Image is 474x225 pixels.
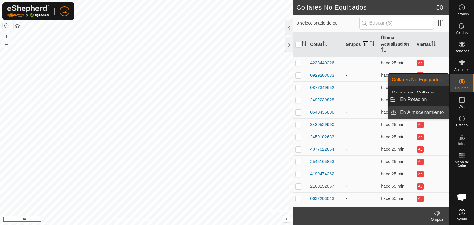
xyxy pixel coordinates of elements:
span: Animales [454,68,469,72]
span: Alertas [456,31,468,35]
button: Ad [417,171,424,177]
td: - [343,143,379,155]
div: 0929203033 [310,72,334,79]
span: i [286,216,287,221]
span: 14 oct 2025, 10:31 [381,196,405,201]
span: 14 oct 2025, 11:01 [381,85,405,90]
span: J2 [62,8,67,14]
td: - [343,57,379,69]
td: - [343,155,379,168]
td: - [343,81,379,94]
span: 14 oct 2025, 11:01 [381,171,405,176]
span: VVs [458,105,465,108]
li: En Rotación [388,93,449,106]
button: Capas del Mapa [14,22,21,30]
div: 0543435806 [310,109,334,116]
img: Logo Gallagher [7,5,49,18]
th: Última Actualización [379,32,414,57]
p-sorticon: Activar para ordenar [322,42,327,47]
a: Contáctenos [158,217,178,223]
p-sorticon: Activar para ordenar [381,48,386,53]
td: - [343,118,379,131]
span: Mapa de Calor [451,160,472,168]
a: Collares No Equipados [388,74,449,86]
span: 14 oct 2025, 11:01 [381,60,405,65]
td: - [343,131,379,143]
div: 0632203013 [310,195,334,202]
button: – [3,40,10,48]
button: Ad [417,183,424,190]
span: Ayuda [457,217,467,221]
button: Ad [417,134,424,140]
span: Rebaños [454,49,469,53]
td: - [343,94,379,106]
button: Ad [417,122,424,128]
button: Ad [417,146,424,153]
td: - [343,205,379,217]
span: Infra [458,142,465,145]
span: 14 oct 2025, 10:31 [381,184,405,189]
span: Collares No Equipados [392,76,442,84]
span: Estado [456,123,468,127]
td: - [343,192,379,205]
a: En Almacenamiento [396,106,449,119]
h2: Collares No Equipados [297,4,436,11]
div: 0877349652 [310,84,334,91]
span: 14 oct 2025, 11:01 [381,147,405,152]
div: 4238440226 [310,60,334,66]
td: - [343,180,379,192]
td: - [343,106,379,118]
span: 50 [436,3,443,12]
div: 2545165853 [310,158,334,165]
button: Ad [417,159,424,165]
button: Ad [417,72,424,79]
span: 14 oct 2025, 11:02 [381,97,405,102]
span: 14 oct 2025, 11:01 [381,159,405,164]
span: Monitorear Collares [392,89,435,96]
div: 2160152067 [310,183,334,190]
a: Monitorear Collares [388,87,449,99]
div: 2459102633 [310,134,334,140]
th: Collar [308,32,343,57]
td: - [343,168,379,180]
p-sorticon: Activar para ordenar [370,42,375,47]
div: 2492239828 [310,97,334,103]
li: En Almacenamiento [388,106,449,119]
a: En Rotación [396,93,449,106]
p-sorticon: Activar para ordenar [431,42,436,47]
button: Ad [417,196,424,202]
div: Grupos [425,217,449,222]
button: i [283,215,290,222]
a: Política de Privacidad [114,217,150,223]
input: Buscar (S) [359,17,434,30]
th: Alertas [414,32,449,57]
span: 14 oct 2025, 11:02 [381,110,405,115]
p-sorticon: Activar para ordenar [301,42,306,47]
div: 4199474262 [310,171,334,177]
button: Restablecer Mapa [3,22,10,30]
span: 14 oct 2025, 11:01 [381,122,405,127]
a: Ayuda [450,206,474,223]
div: 3439529990 [310,121,334,128]
span: En Almacenamiento [400,109,444,116]
button: Ad [417,60,424,66]
span: 0 seleccionado de 50 [297,20,359,27]
div: Chat abierto [453,188,471,207]
span: Collares [455,86,468,90]
th: Grupos [343,32,379,57]
td: - [343,69,379,81]
span: En Rotación [400,96,427,103]
div: 4077022664 [310,146,334,153]
span: Horarios [455,12,469,16]
span: 14 oct 2025, 11:01 [381,73,405,78]
span: 14 oct 2025, 11:02 [381,134,405,139]
button: + [3,32,10,40]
